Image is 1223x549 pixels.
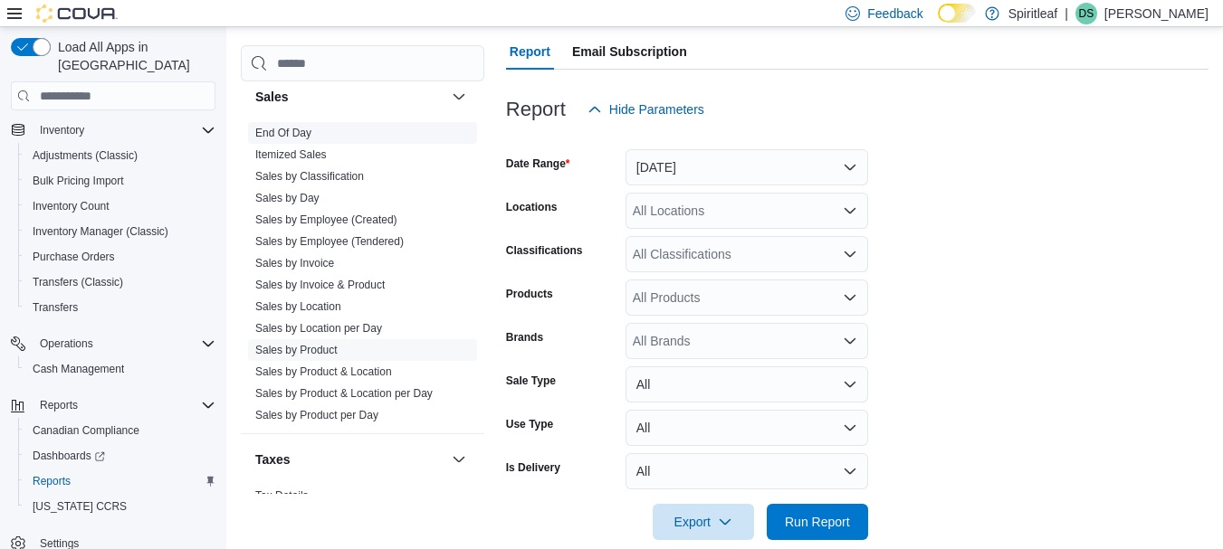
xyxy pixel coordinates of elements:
button: Operations [4,331,223,356]
a: Itemized Sales [255,148,327,161]
a: Transfers [25,297,85,318]
button: All [626,453,868,489]
div: Danielle S [1075,3,1097,24]
label: Sale Type [506,374,556,388]
span: Transfers (Classic) [25,271,215,293]
span: Tax Details [255,488,309,503]
span: Canadian Compliance [33,423,139,438]
span: Inventory Manager (Classic) [25,221,215,242]
input: Dark Mode [938,4,976,23]
button: Sales [255,88,444,106]
span: Adjustments (Classic) [25,145,215,166]
button: Sales [448,86,470,108]
label: Use Type [506,417,553,431]
button: Taxes [448,449,470,470]
button: Bulk Pricing Import [18,168,223,194]
button: Inventory Count [18,194,223,219]
h3: Sales [255,88,289,106]
button: Reports [18,469,223,494]
span: Reports [25,470,215,492]
a: Sales by Invoice [255,257,334,270]
span: Sales by Product & Location per Day [255,386,433,401]
span: Itemized Sales [255,147,327,162]
button: Open list of options [843,247,857,261]
a: Inventory Manager (Classic) [25,221,176,242]
span: Reports [40,398,78,412]
span: Cash Management [33,362,124,376]
button: All [626,366,868,402]
button: Export [653,504,754,540]
div: Sales [241,122,484,433]
button: Reports [33,394,85,416]
span: Sales by Location [255,299,341,314]
button: Inventory [4,118,223,143]
button: Hide Parameters [580,91,712,128]
button: Run Report [767,504,868,540]
span: Email Subscription [572,33,687,70]
a: Sales by Location [255,300,341,313]
span: Report [510,33,550,70]
button: Adjustments (Classic) [18,143,223,168]
span: End Of Day [255,126,311,140]
a: Purchase Orders [25,246,122,268]
span: Operations [33,333,215,355]
a: Sales by Employee (Created) [255,213,397,226]
span: Dashboards [25,445,215,467]
button: [DATE] [626,149,868,185]
a: Canadian Compliance [25,420,147,441]
a: Sales by Product [255,344,338,356]
a: Sales by Invoice & Product [255,279,385,291]
span: Bulk Pricing Import [25,170,215,192]
label: Products [506,287,553,301]
span: Inventory [40,123,84,137]
button: Open list of options [843,290,857,305]
label: Is Delivery [506,460,560,475]
button: Transfers (Classic) [18,270,223,295]
span: Feedback [867,5,922,23]
button: Taxes [255,450,444,469]
div: Taxes [241,485,484,535]
button: Inventory Manager (Classic) [18,219,223,244]
span: Sales by Invoice [255,256,334,270]
a: Sales by Product & Location [255,365,392,378]
span: Transfers [25,297,215,318]
span: Washington CCRS [25,496,215,517]
a: Adjustments (Classic) [25,145,145,166]
a: Sales by Classification [255,170,364,183]
button: Open list of options [843,204,857,218]
span: Run Report [785,513,850,531]
span: Canadian Compliance [25,420,215,441]
span: Sales by Day [255,191,320,205]
span: Sales by Classification [255,169,364,184]
a: Inventory Count [25,195,117,217]
span: Purchase Orders [25,246,215,268]
a: Reports [25,470,78,492]
span: Transfers (Classic) [33,275,123,289]
button: Inventory [33,119,91,141]
a: End Of Day [255,127,311,139]
a: Dashboards [25,445,112,467]
h3: Report [506,99,566,120]
label: Classifications [506,243,583,258]
button: Canadian Compliance [18,418,223,443]
span: Dashboards [33,449,105,463]
button: [US_STATE] CCRS [18,494,223,519]
span: Inventory Count [25,195,215,217]
span: Sales by Product & Location [255,364,392,379]
span: Sales by Employee (Tendered) [255,234,404,249]
a: Sales by Product & Location per Day [255,387,433,400]
a: Sales by Day [255,192,320,204]
p: | [1065,3,1068,24]
span: Operations [40,336,93,351]
span: Transfers [33,300,78,315]
span: Sales by Location per Day [255,321,382,336]
button: Open list of options [843,334,857,348]
h3: Taxes [255,450,291,469]
span: Inventory Manager (Classic) [33,224,168,239]
span: Sales by Invoice & Product [255,278,385,292]
span: Inventory Count [33,199,110,213]
button: Reports [4,393,223,418]
button: All [626,410,868,446]
span: Inventory [33,119,215,141]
